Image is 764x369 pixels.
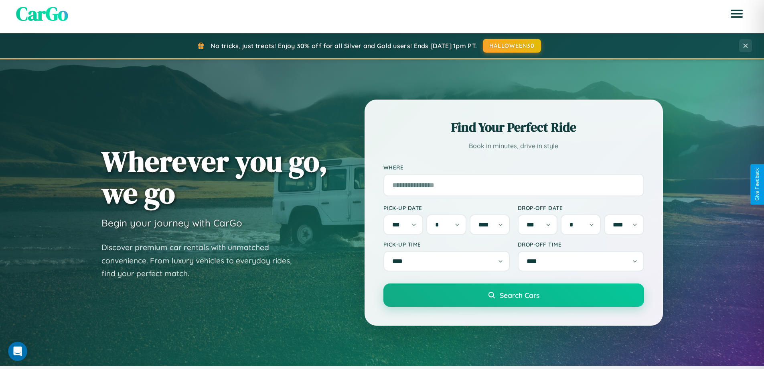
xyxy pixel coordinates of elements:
[383,204,510,211] label: Pick-up Date
[211,42,477,50] span: No tricks, just treats! Enjoy 30% off for all Silver and Gold users! Ends [DATE] 1pm PT.
[383,140,644,152] p: Book in minutes, drive in style
[101,241,302,280] p: Discover premium car rentals with unmatched convenience. From luxury vehicles to everyday rides, ...
[16,0,68,27] span: CarGo
[383,283,644,307] button: Search Cars
[483,39,541,53] button: HALLOWEEN30
[500,291,539,300] span: Search Cars
[754,168,760,201] div: Give Feedback
[383,241,510,248] label: Pick-up Time
[101,145,328,209] h1: Wherever you go, we go
[101,217,242,229] h3: Begin your journey with CarGo
[518,241,644,248] label: Drop-off Time
[725,2,748,25] button: Open menu
[383,164,644,171] label: Where
[8,342,27,361] iframe: Intercom live chat
[518,204,644,211] label: Drop-off Date
[383,118,644,136] h2: Find Your Perfect Ride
